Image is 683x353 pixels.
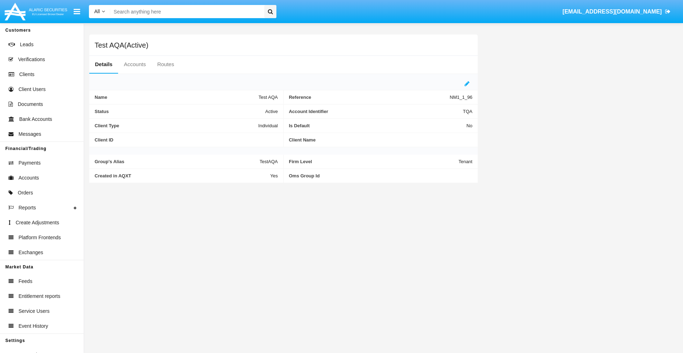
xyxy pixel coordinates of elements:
span: Entitlement reports [18,293,60,300]
span: Verifications [18,56,45,63]
a: Details [89,56,118,73]
a: [EMAIL_ADDRESS][DOMAIN_NAME] [559,2,674,22]
span: Exchanges [18,249,43,256]
span: Firm Level [289,159,459,164]
span: Name [95,95,259,100]
input: Search [110,5,262,18]
span: Clients [19,71,35,78]
span: Client Type [95,123,258,128]
span: Reference [289,95,450,100]
span: All [94,9,100,14]
span: Oms Group Id [289,173,472,178]
span: Create Adjustments [16,219,59,226]
span: Yes [270,173,278,178]
span: Individual [258,123,278,128]
span: Created in AQXT [95,173,270,178]
a: Routes [152,56,180,73]
span: Platform Frontends [18,234,61,241]
span: Orders [18,189,33,197]
a: All [89,8,110,15]
span: Payments [18,159,41,167]
img: Logo image [4,1,68,22]
span: Active [265,109,278,114]
span: NM1_1_96 [450,95,472,100]
span: Client Users [18,86,46,93]
span: Documents [18,101,43,108]
span: [EMAIL_ADDRESS][DOMAIN_NAME] [562,9,662,15]
span: Accounts [18,174,39,182]
span: TQA [463,109,472,114]
span: Test AQA [259,95,278,100]
span: Tenant [459,159,472,164]
span: Account Identifier [289,109,463,114]
a: Accounts [118,56,152,73]
span: Messages [18,130,41,138]
span: Service Users [18,307,49,315]
span: Group's Alias [95,159,260,164]
span: Client Name [289,137,472,143]
span: Bank Accounts [19,116,52,123]
h5: Test AQA(Active) [95,42,148,48]
span: Leads [20,41,33,48]
span: Is Default [289,123,466,128]
span: Reports [18,204,36,212]
span: TestAQA [260,159,278,164]
span: Feeds [18,278,32,285]
span: Event History [18,322,48,330]
span: No [466,123,472,128]
span: Client ID [95,137,278,143]
span: Status [95,109,265,114]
